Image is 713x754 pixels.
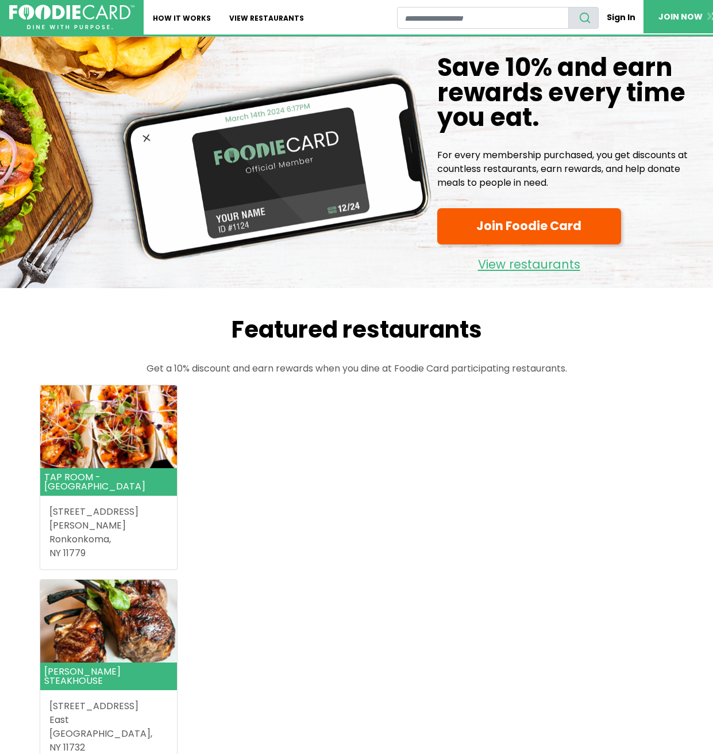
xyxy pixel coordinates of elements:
[40,663,177,690] header: [PERSON_NAME] Steakhouse
[397,7,569,29] input: restaurant search
[437,208,621,244] a: Join Foodie Card
[437,55,704,130] h1: Save 10% and earn rewards every time you eat.
[40,385,177,569] a: Tap Room - Ronkonkoma Tap Room - [GEOGRAPHIC_DATA] [STREET_ADDRESS][PERSON_NAME]Ronkonkoma,NY 11779
[40,468,177,496] header: Tap Room - [GEOGRAPHIC_DATA]
[599,7,643,28] a: Sign In
[12,362,702,376] p: Get a 10% discount and earn rewards when you dine at Foodie Card participating restaurants.
[568,7,599,29] button: search
[12,316,702,343] h2: Featured restaurants
[437,148,704,190] p: For every membership purchased, you get discounts at countless restaurants, earn rewards, and hel...
[9,5,134,30] img: FoodieCard; Eat, Drink, Save, Donate
[49,505,168,560] address: [STREET_ADDRESS][PERSON_NAME] Ronkonkoma, NY 11779
[437,249,621,274] a: View restaurants
[40,385,177,468] img: Tap Room - Ronkonkoma
[40,580,177,663] img: Rothmann's Steakhouse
